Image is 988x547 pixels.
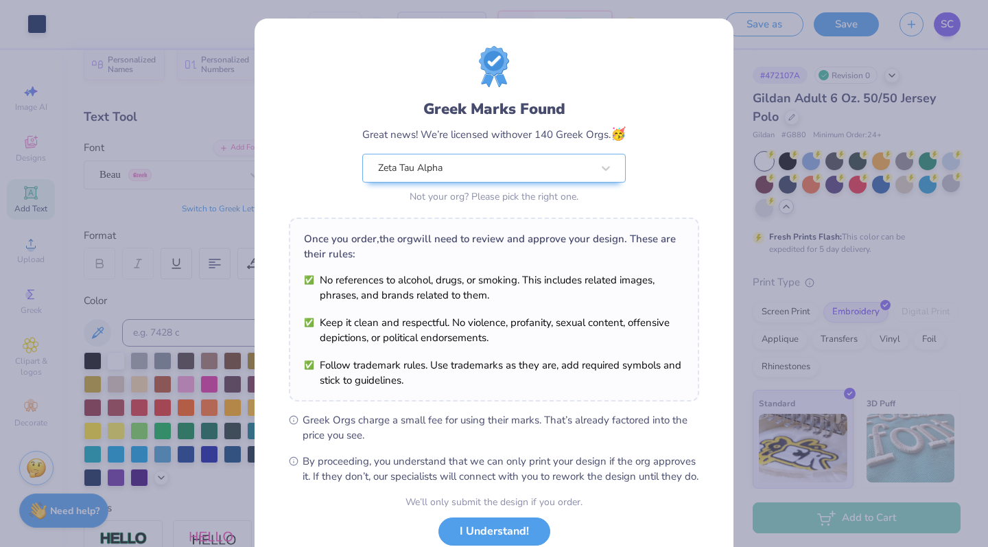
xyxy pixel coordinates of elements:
span: Greek Orgs charge a small fee for using their marks. That’s already factored into the price you see. [303,412,699,443]
div: Greek Marks Found [362,98,626,120]
div: Once you order, the org will need to review and approve your design. These are their rules: [304,231,684,261]
span: By proceeding, you understand that we can only print your design if the org approves it. If they ... [303,454,699,484]
li: Keep it clean and respectful. No violence, profanity, sexual content, offensive depictions, or po... [304,315,684,345]
img: license-marks-badge.png [479,46,509,87]
button: I Understand! [438,517,550,546]
div: Not your org? Please pick the right one. [362,189,626,204]
li: Follow trademark rules. Use trademarks as they are, add required symbols and stick to guidelines. [304,358,684,388]
span: 🥳 [611,126,626,142]
li: No references to alcohol, drugs, or smoking. This includes related images, phrases, and brands re... [304,272,684,303]
div: We’ll only submit the design if you order. [405,495,583,509]
div: Great news! We’re licensed with over 140 Greek Orgs. [362,125,626,143]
